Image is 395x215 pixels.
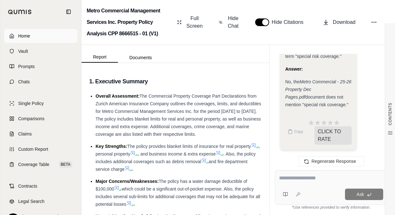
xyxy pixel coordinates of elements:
span: Claims [18,131,32,137]
span: Hide Chat [226,15,240,30]
span: Full Screen [185,15,204,30]
span: Ask [356,192,364,197]
span: Legal Search [18,198,45,205]
button: Ask [345,189,383,200]
span: Regenerate Response [312,159,356,164]
a: Legal Search [4,194,77,208]
a: Vault [4,44,77,58]
a: Comparisons [4,112,77,126]
span: Home [18,33,30,39]
span: Custom Report [18,146,48,152]
span: Copy [294,129,303,134]
a: Coverage TableBETA [4,157,77,171]
a: Custom Report [4,142,77,156]
span: No, the [285,79,299,84]
span: . [132,167,133,172]
span: Key Strengths: [96,144,127,149]
span: Download [333,18,355,26]
span: Comparisons [18,115,44,122]
span: Coverage Table [18,161,49,168]
a: Single Policy [4,96,77,110]
span: Chats [18,79,30,85]
span: document does not mention "special risk coverage." [285,94,348,107]
span: CLICK TO RATE [314,126,351,145]
button: Download [320,16,358,29]
h2: Metro Commercial Management Services Inc. Property Policy Analysis CPP 8666515 - 01 (V1) [87,5,170,39]
span: The policy has a water damage deductible of $100,000 [96,179,247,191]
span: and fire department service charge [96,159,248,172]
span: The policy provides blanket limits of insurance for real property [127,144,251,149]
h3: 1. Executive Summary [89,76,262,87]
span: The Commercial Property Coverage Part Declarations from Zurich American Insurance Company outline... [96,94,261,137]
button: Report [82,52,118,63]
span: Contracts [18,183,37,189]
span: BETA [59,161,72,168]
a: Prompts [4,59,77,73]
button: Copy [285,125,305,138]
span: which could be a significant out-of-pocket expense. Also, the policy includes several sub-limits ... [96,186,260,207]
a: Home [4,29,77,43]
a: Claims [4,127,77,141]
span: Single Policy [18,100,44,107]
div: *Use references provided to verify information. [275,205,387,210]
em: Metro Commercial - 25-26 Property Dec Pages.pdf [285,79,351,100]
span: Prompts [18,63,35,70]
button: Collapse sidebar [63,7,74,17]
span: Hide Citations [272,18,307,26]
button: Regenerate Response [298,156,364,166]
span: Major Concerns/Weaknesses: [96,179,159,184]
img: Qumis Logo [8,10,32,14]
span: . [134,202,135,207]
span: Overall Assessment: [96,94,140,99]
button: Documents [118,52,163,63]
button: Full Screen [175,12,206,32]
strong: Answer: [285,66,303,72]
span: , and business income & extra expense [138,151,216,156]
a: Chats [4,75,77,89]
a: Contracts [4,179,77,193]
button: Hide Chat [216,12,242,32]
span: CONTENTS [388,103,393,125]
span: Vault [18,48,28,54]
